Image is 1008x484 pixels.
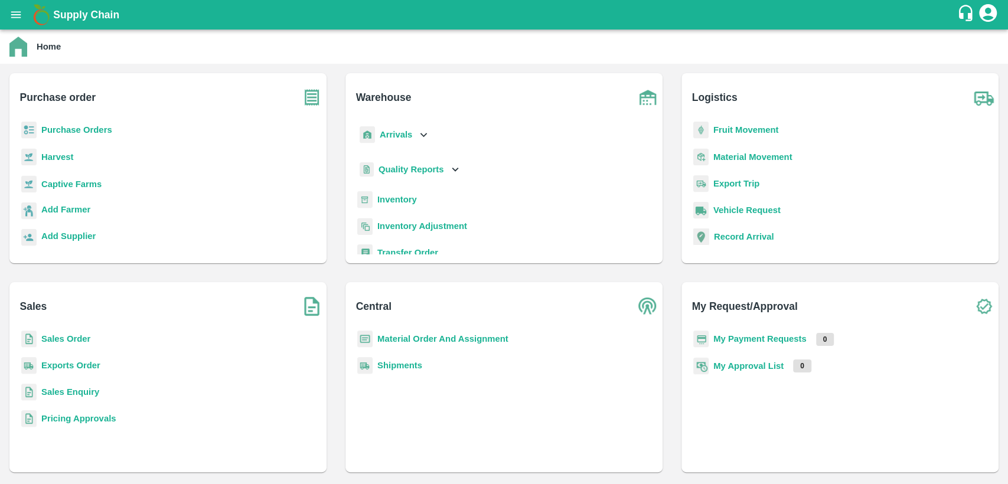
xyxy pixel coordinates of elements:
img: sales [21,331,37,348]
b: Add Supplier [41,231,96,241]
a: Shipments [377,361,422,370]
b: My Request/Approval [692,298,798,315]
img: central [633,292,663,321]
img: delivery [693,175,709,192]
a: Material Order And Assignment [377,334,508,344]
b: Warehouse [356,89,412,106]
img: whTransfer [357,244,373,261]
div: account of current user [977,2,999,27]
b: Home [37,42,61,51]
img: whArrival [360,126,375,143]
img: home [9,37,27,57]
a: Inventory Adjustment [377,221,467,231]
b: Sales [20,298,47,315]
a: My Approval List [713,361,784,371]
div: Quality Reports [357,158,462,182]
button: open drawer [2,1,30,28]
img: vehicle [693,202,709,219]
b: Logistics [692,89,738,106]
img: purchase [297,83,327,112]
a: Harvest [41,152,73,162]
img: fruit [693,122,709,139]
img: truck [969,83,999,112]
img: payment [693,331,709,348]
a: Inventory [377,195,417,204]
a: Sales Order [41,334,90,344]
p: 0 [793,359,811,372]
a: Transfer Order [377,248,438,257]
img: harvest [21,175,37,193]
img: sales [21,384,37,401]
img: recordArrival [693,228,709,245]
a: Sales Enquiry [41,387,99,397]
a: Add Farmer [41,203,90,219]
a: Captive Farms [41,179,102,189]
a: Fruit Movement [713,125,779,135]
a: Add Supplier [41,230,96,246]
b: Arrivals [380,130,412,139]
img: warehouse [633,83,663,112]
a: Material Movement [713,152,792,162]
a: Export Trip [713,179,759,188]
img: centralMaterial [357,331,373,348]
img: inventory [357,218,373,235]
b: Quality Reports [379,165,444,174]
img: whInventory [357,191,373,208]
img: reciept [21,122,37,139]
a: Record Arrival [714,232,774,241]
img: soSales [297,292,327,321]
div: customer-support [957,4,977,25]
img: farmer [21,202,37,220]
a: Vehicle Request [713,205,781,215]
img: shipments [21,357,37,374]
b: Supply Chain [53,9,119,21]
a: Supply Chain [53,6,957,23]
img: harvest [21,148,37,166]
a: Exports Order [41,361,100,370]
img: supplier [21,229,37,246]
img: qualityReport [360,162,374,177]
img: shipments [357,357,373,374]
img: sales [21,410,37,427]
a: Pricing Approvals [41,414,116,423]
p: 0 [816,333,834,346]
b: Purchase order [20,89,96,106]
b: Central [356,298,392,315]
img: logo [30,3,53,27]
b: Add Farmer [41,205,90,214]
a: Purchase Orders [41,125,112,135]
img: material [693,148,709,166]
div: Arrivals [357,122,430,148]
img: approval [693,357,709,375]
img: check [969,292,999,321]
a: My Payment Requests [713,334,807,344]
